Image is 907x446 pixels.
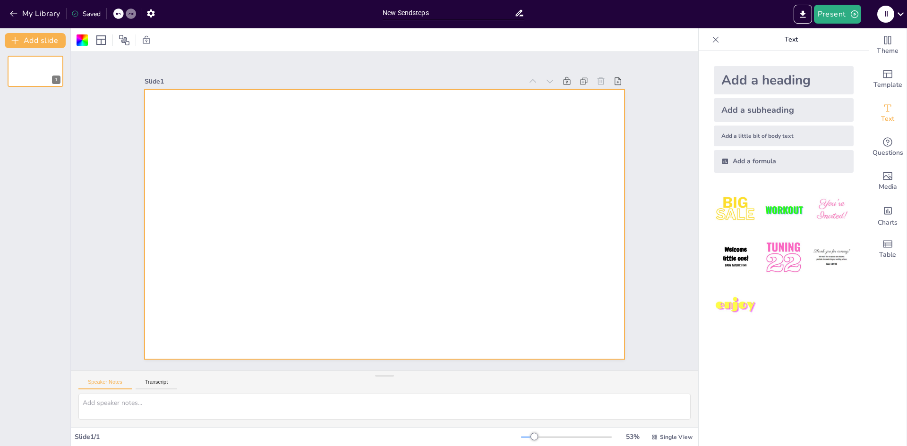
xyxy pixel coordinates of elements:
div: Add ready made slides [869,62,907,96]
span: Position [119,34,130,46]
button: I I [877,5,894,24]
img: 1.jpeg [714,188,758,232]
div: Get real-time input from your audience [869,130,907,164]
div: Saved [71,9,101,18]
div: 1 [52,76,60,84]
div: Add charts and graphs [869,198,907,232]
span: Questions [873,148,903,158]
span: Theme [877,46,898,56]
div: I I [877,6,894,23]
span: Table [879,250,896,260]
button: Transcript [136,379,178,389]
div: Slide 1 / 1 [75,432,521,441]
div: Layout [94,33,109,48]
span: Single View [660,433,693,441]
div: 53 % [621,432,644,441]
img: 7.jpeg [714,284,758,328]
button: My Library [7,6,64,21]
img: 2.jpeg [762,188,805,232]
button: Present [814,5,861,24]
div: Add a table [869,232,907,266]
input: Insert title [383,6,514,20]
div: Add text boxes [869,96,907,130]
span: Text [881,114,894,124]
div: 1 [8,56,63,87]
div: Change the overall theme [869,28,907,62]
span: Media [879,182,897,192]
img: 3.jpeg [810,188,854,232]
span: Template [873,80,902,90]
div: Slide 1 [145,77,522,86]
img: 6.jpeg [810,236,854,279]
button: Add slide [5,33,66,48]
div: Add a formula [714,150,854,173]
p: Text [723,28,859,51]
div: Add a subheading [714,98,854,122]
button: Export to PowerPoint [794,5,812,24]
div: Add images, graphics, shapes or video [869,164,907,198]
img: 4.jpeg [714,236,758,279]
img: 5.jpeg [762,236,805,279]
div: Add a little bit of body text [714,126,854,146]
div: Add a heading [714,66,854,94]
span: Charts [878,218,898,228]
button: Speaker Notes [78,379,132,389]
